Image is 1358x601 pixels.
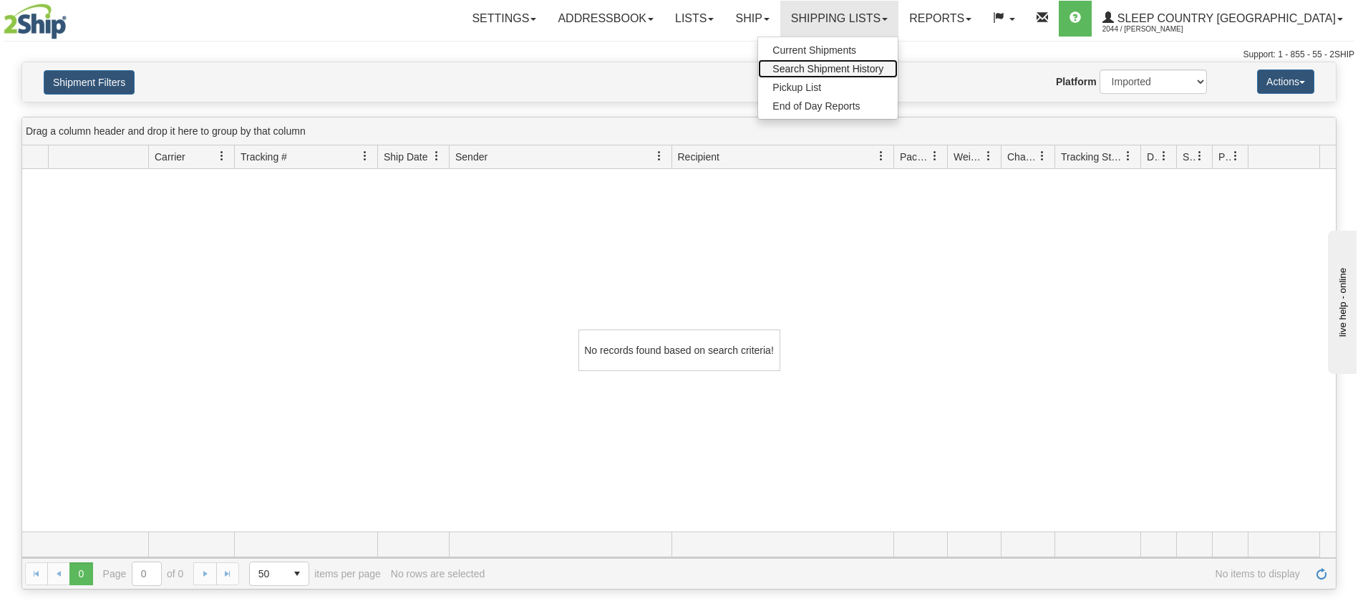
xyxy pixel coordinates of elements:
span: Tracking Status [1061,150,1123,164]
a: Tracking Status filter column settings [1116,144,1140,168]
a: Carrier filter column settings [210,144,234,168]
span: Delivery Status [1147,150,1159,164]
img: logo2044.jpg [4,4,67,39]
a: Reports [898,1,982,37]
a: Shipment Issues filter column settings [1188,144,1212,168]
a: Delivery Status filter column settings [1152,144,1176,168]
a: Search Shipment History [758,59,898,78]
span: Packages [900,150,930,164]
a: Lists [664,1,724,37]
div: No records found based on search criteria! [578,330,780,371]
a: Tracking # filter column settings [353,144,377,168]
span: select [286,562,309,585]
a: Packages filter column settings [923,144,947,168]
label: Platform [1056,74,1097,89]
span: End of Day Reports [772,100,860,112]
a: Charge filter column settings [1030,144,1054,168]
span: No items to display [495,568,1300,580]
a: Refresh [1310,562,1333,585]
span: Page 0 [69,562,92,585]
a: Shipping lists [780,1,898,37]
a: Current Shipments [758,41,898,59]
div: Support: 1 - 855 - 55 - 2SHIP [4,49,1354,61]
a: Ship Date filter column settings [425,144,449,168]
span: Page of 0 [103,562,184,586]
span: Charge [1007,150,1037,164]
span: Sleep Country [GEOGRAPHIC_DATA] [1114,12,1336,24]
span: Pickup Status [1218,150,1231,164]
a: Settings [461,1,547,37]
span: Weight [954,150,984,164]
iframe: chat widget [1325,227,1357,373]
a: Addressbook [547,1,664,37]
span: Page sizes drop down [249,562,309,586]
span: Ship Date [384,150,427,164]
a: Pickup List [758,78,898,97]
button: Actions [1257,69,1314,94]
span: Carrier [155,150,185,164]
a: Recipient filter column settings [869,144,893,168]
a: Pickup Status filter column settings [1223,144,1248,168]
div: grid grouping header [22,117,1336,145]
span: Recipient [678,150,719,164]
a: Sleep Country [GEOGRAPHIC_DATA] 2044 / [PERSON_NAME] [1092,1,1354,37]
span: Search Shipment History [772,63,883,74]
span: 2044 / [PERSON_NAME] [1102,22,1210,37]
span: Shipment Issues [1183,150,1195,164]
a: Ship [724,1,780,37]
div: live help - online [11,12,132,23]
div: No rows are selected [391,568,485,580]
a: End of Day Reports [758,97,898,115]
a: Sender filter column settings [647,144,671,168]
a: Weight filter column settings [976,144,1001,168]
span: Current Shipments [772,44,856,56]
button: Shipment Filters [44,70,135,95]
span: Pickup List [772,82,821,93]
span: Sender [455,150,488,164]
span: 50 [258,567,277,581]
span: Tracking # [241,150,287,164]
span: items per page [249,562,381,586]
